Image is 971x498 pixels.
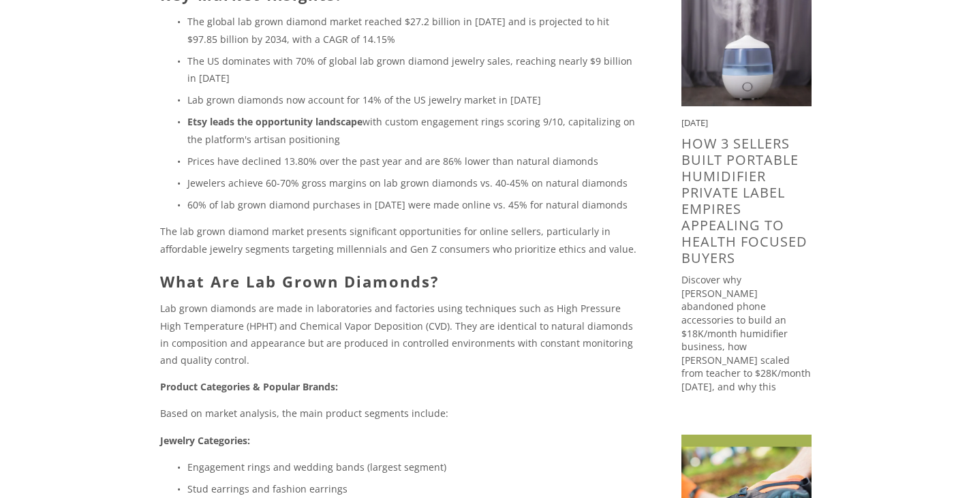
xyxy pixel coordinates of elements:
p: Based on market analysis, the main product segments include: [160,405,638,422]
strong: Product Categories & Popular Brands: [160,380,338,393]
p: 60% of lab grown diamond purchases in [DATE] were made online vs. 45% for natural diamonds [187,196,638,213]
p: Prices have declined 13.80% over the past year and are 86% lower than natural diamonds [187,153,638,170]
p: Stud earrings and fashion earrings [187,480,638,497]
p: The lab grown diamond market presents significant opportunities for online sellers, particularly ... [160,223,638,257]
strong: Etsy leads the opportunity landscape [187,115,363,128]
p: with custom engagement rings scoring 9/10, capitalizing on the platform's artisan positioning [187,113,638,147]
p: The global lab grown diamond market reached $27.2 billion in [DATE] and is projected to hit $97.8... [187,13,638,47]
p: Engagement rings and wedding bands (largest segment) [187,458,638,476]
strong: What Are Lab Grown Diamonds? [160,271,440,292]
time: [DATE] [681,116,708,129]
p: Lab grown diamonds are made in laboratories and factories using techniques such as High Pressure ... [160,300,638,369]
p: The US dominates with 70% of global lab grown diamond jewelry sales, reaching nearly $9 billion i... [187,52,638,87]
p: Lab grown diamonds now account for 14% of the US jewelry market in [DATE] [187,91,638,108]
strong: Jewelry Categories: [160,434,250,447]
p: Discover why [PERSON_NAME] abandoned phone accessories to build an $18K/month humidifier business... [681,273,812,420]
p: Jewelers achieve 60-70% gross margins on lab grown diamonds vs. 40-45% on natural diamonds [187,174,638,191]
a: How 3 Sellers Built Portable Humidifier Private Label Empires Appealing To Health Focused Buyers [681,134,807,267]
